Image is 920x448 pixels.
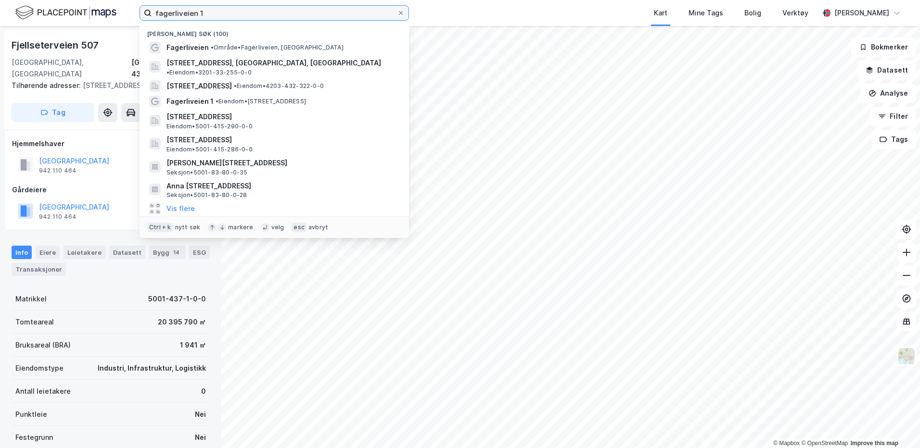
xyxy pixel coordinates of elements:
div: Nei [195,409,206,420]
div: Leietakere [64,246,105,259]
div: [GEOGRAPHIC_DATA], [GEOGRAPHIC_DATA] [12,57,131,80]
div: Ctrl + k [147,223,173,232]
div: Info [12,246,32,259]
span: • [166,69,169,76]
div: Punktleie [15,409,47,420]
div: nytt søk [175,224,201,231]
div: velg [271,224,284,231]
span: Seksjon • 5001-83-80-0-35 [166,169,248,176]
div: esc [292,223,307,232]
div: 0 [201,386,206,397]
span: Eiendom • 3201-33-255-0-0 [166,69,252,76]
div: Fjellseterveien 507 [12,37,101,53]
button: Datasett [857,61,916,80]
div: [GEOGRAPHIC_DATA], 437/1 [131,57,210,80]
div: [PERSON_NAME] [834,7,889,19]
div: Eiendomstype [15,362,64,374]
button: Tags [871,130,916,149]
div: Gårdeiere [12,184,209,196]
input: Søk på adresse, matrikkel, gårdeiere, leietakere eller personer [152,6,397,20]
span: Eiendom • 4203-432-322-0-0 [234,82,324,90]
div: Tomteareal [15,316,54,328]
span: • [216,98,218,105]
div: 942 110 464 [39,213,77,221]
div: Mine Tags [689,7,723,19]
div: Antall leietakere [15,386,71,397]
div: [PERSON_NAME] søk (100) [140,23,409,40]
a: Improve this map [851,440,898,447]
div: Industri, Infrastruktur, Logistikk [98,362,206,374]
div: 1 941 ㎡ [180,339,206,351]
div: Kart [654,7,667,19]
button: Tag [12,103,94,122]
div: Kontrollprogram for chat [872,402,920,448]
span: Eiendom • 5001-415-286-0-0 [166,146,253,153]
button: Analyse [860,84,916,103]
div: Bygg [149,246,185,259]
img: Z [897,347,916,365]
span: Tilhørende adresser: [12,81,83,89]
span: Eiendom • [STREET_ADDRESS] [216,98,306,105]
div: avbryt [308,224,328,231]
iframe: Chat Widget [872,402,920,448]
button: Bokmerker [851,37,916,57]
img: logo.f888ab2527a4732fd821a326f86c7f29.svg [15,4,116,21]
div: Matrikkel [15,293,47,305]
span: [STREET_ADDRESS] [166,111,397,123]
span: [PERSON_NAME][STREET_ADDRESS] [166,157,397,169]
div: [STREET_ADDRESS] [12,80,202,91]
span: Anna [STREET_ADDRESS] [166,180,397,192]
div: 5001-437-1-0-0 [148,293,206,305]
a: OpenStreetMap [801,440,848,447]
div: Bruksareal (BRA) [15,339,71,351]
div: Transaksjoner [12,263,66,275]
div: markere [228,224,253,231]
span: Område • Fagerliveien, [GEOGRAPHIC_DATA] [211,44,344,51]
button: Vis flere [166,203,195,214]
div: Datasett [109,246,145,259]
span: Eiendom • 5001-415-290-0-0 [166,123,253,130]
div: 14 [171,248,181,257]
div: Bolig [744,7,761,19]
div: Verktøy [782,7,808,19]
span: • [234,82,237,89]
span: [STREET_ADDRESS] [166,80,232,92]
div: Nei [195,432,206,443]
div: Hjemmelshaver [12,138,209,149]
div: 942 110 464 [39,167,77,174]
button: Filter [870,107,916,126]
div: Eiere [36,246,60,259]
span: Fagerliveien 1 [166,96,214,107]
span: Seksjon • 5001-83-80-0-28 [166,191,247,199]
a: Mapbox [773,440,800,447]
div: 20 395 790 ㎡ [158,316,206,328]
span: Fagerliveien [166,42,209,53]
span: • [211,44,214,51]
div: Festegrunn [15,432,53,443]
span: [STREET_ADDRESS], [GEOGRAPHIC_DATA], [GEOGRAPHIC_DATA] [166,57,381,69]
span: [STREET_ADDRESS] [166,134,397,146]
div: ESG [189,246,210,259]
